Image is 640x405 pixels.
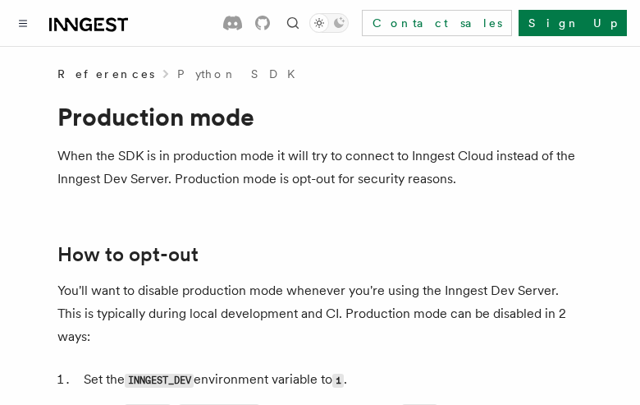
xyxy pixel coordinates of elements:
[362,10,512,36] a: Contact sales
[57,243,199,266] a: How to opt-out
[125,374,194,388] code: INNGEST_DEV
[57,145,583,191] p: When the SDK is in production mode it will try to connect to Inngest Cloud instead of the Inngest...
[57,102,583,131] h1: Production mode
[309,13,349,33] button: Toggle dark mode
[57,66,154,82] span: References
[57,279,583,348] p: You'll want to disable production mode whenever you're using the Inngest Dev Server. This is typi...
[283,13,303,33] button: Find something...
[519,10,627,36] a: Sign Up
[79,368,583,392] li: Set the environment variable to .
[332,374,344,388] code: 1
[177,66,305,82] a: Python SDK
[13,13,33,33] button: Toggle navigation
